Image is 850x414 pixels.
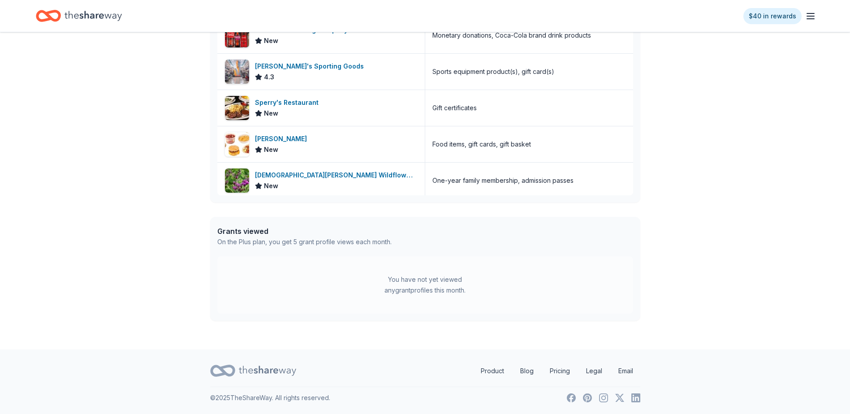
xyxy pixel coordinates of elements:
[36,5,122,26] a: Home
[432,30,591,41] div: Monetary donations, Coca-Cola brand drink products
[264,72,274,82] span: 4.3
[225,96,249,120] img: Image for Sperry's Restaurant
[255,134,311,144] div: [PERSON_NAME]
[264,35,278,46] span: New
[543,362,577,380] a: Pricing
[579,362,609,380] a: Legal
[474,362,511,380] a: Product
[264,144,278,155] span: New
[264,181,278,191] span: New
[432,66,554,77] div: Sports equipment product(s), gift card(s)
[225,168,249,193] img: Image for Lady Bird Johnson Wildflower Center
[217,237,392,247] div: On the Plus plan, you get 5 grant profile views each month.
[225,60,249,84] img: Image for Dick's Sporting Goods
[255,61,367,72] div: [PERSON_NAME]'s Sporting Goods
[432,175,574,186] div: One-year family membership, admission passes
[264,108,278,119] span: New
[743,8,802,24] a: $40 in rewards
[210,392,330,403] p: © 2025 TheShareWay. All rights reserved.
[611,362,640,380] a: Email
[217,226,392,237] div: Grants viewed
[432,139,531,150] div: Food items, gift cards, gift basket
[513,362,541,380] a: Blog
[474,362,640,380] nav: quick links
[369,274,481,296] div: You have not yet viewed any grant profiles this month.
[255,170,418,181] div: [DEMOGRAPHIC_DATA][PERSON_NAME] Wildflower Center
[225,23,249,47] img: Image for Coca-Cola Bottling Company UNITED
[432,103,477,113] div: Gift certificates
[255,97,322,108] div: Sperry's Restaurant
[225,132,249,156] img: Image for Bill Miller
